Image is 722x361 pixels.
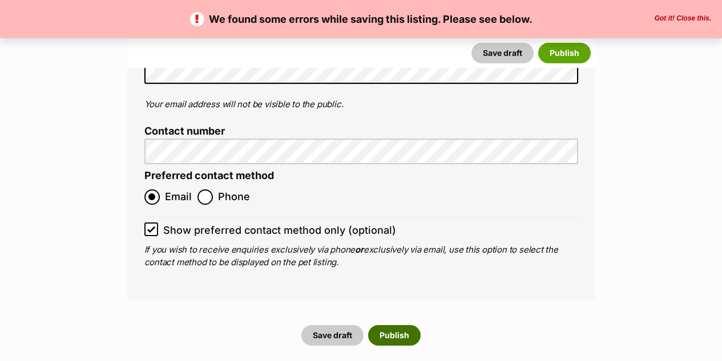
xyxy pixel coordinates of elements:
[355,244,364,255] b: or
[651,14,715,23] button: Close the banner
[538,43,591,63] button: Publish
[144,244,578,269] p: If you wish to receive enquiries exclusively via phone exclusively via email, use this option to ...
[301,325,364,346] button: Save draft
[368,325,421,346] button: Publish
[163,222,396,238] span: Show preferred contact method only (optional)
[144,125,578,137] label: Contact number
[471,43,534,63] button: Save draft
[165,189,192,205] span: Email
[144,170,274,182] label: Preferred contact method
[11,11,711,27] p: We found some errors while saving this listing. Please see below.
[218,189,250,205] span: Phone
[144,98,578,111] p: Your email address will not be visible to the public.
